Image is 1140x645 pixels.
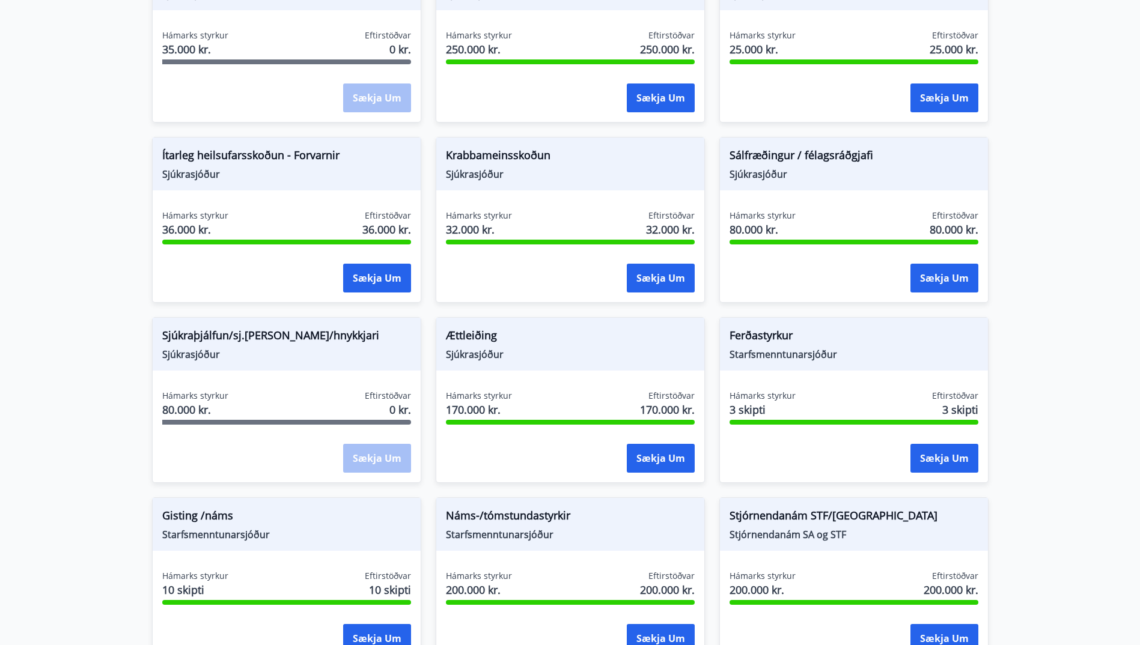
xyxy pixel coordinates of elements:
[162,147,411,168] span: Ítarleg heilsufarsskoðun - Forvarnir
[627,83,695,112] button: Sækja um
[730,582,796,598] span: 200.000 kr.
[446,528,695,541] span: Starfsmenntunarsjóður
[446,507,695,528] span: Náms-/tómstundastyrkir
[648,29,695,41] span: Eftirstöðvar
[446,210,512,222] span: Hámarks styrkur
[162,222,228,237] span: 36.000 kr.
[730,507,978,528] span: Stjórnendanám STF/[GEOGRAPHIC_DATA]
[640,582,695,598] span: 200.000 kr.
[932,390,978,402] span: Eftirstöðvar
[446,41,512,57] span: 250.000 kr.
[730,168,978,181] span: Sjúkrasjóður
[446,570,512,582] span: Hámarks styrkur
[446,29,512,41] span: Hámarks styrkur
[446,348,695,361] span: Sjúkrasjóður
[369,582,411,598] span: 10 skipti
[162,41,228,57] span: 35.000 kr.
[446,147,695,168] span: Krabbameinsskoðun
[730,390,796,402] span: Hámarks styrkur
[162,582,228,598] span: 10 skipti
[162,528,411,541] span: Starfsmenntunarsjóður
[646,222,695,237] span: 32.000 kr.
[730,41,796,57] span: 25.000 kr.
[627,444,695,473] button: Sækja um
[730,29,796,41] span: Hámarks styrkur
[162,168,411,181] span: Sjúkrasjóður
[446,582,512,598] span: 200.000 kr.
[932,210,978,222] span: Eftirstöðvar
[162,390,228,402] span: Hámarks styrkur
[648,570,695,582] span: Eftirstöðvar
[730,147,978,168] span: Sálfræðingur / félagsráðgjafi
[162,210,228,222] span: Hámarks styrkur
[365,29,411,41] span: Eftirstöðvar
[446,390,512,402] span: Hámarks styrkur
[730,327,978,348] span: Ferðastyrkur
[910,264,978,292] button: Sækja um
[365,390,411,402] span: Eftirstöðvar
[730,570,796,582] span: Hámarks styrkur
[362,222,411,237] span: 36.000 kr.
[910,83,978,112] button: Sækja um
[162,348,411,361] span: Sjúkrasjóður
[365,570,411,582] span: Eftirstöðvar
[343,264,411,292] button: Sækja um
[162,29,228,41] span: Hámarks styrkur
[942,402,978,417] span: 3 skipti
[640,41,695,57] span: 250.000 kr.
[162,402,228,417] span: 80.000 kr.
[930,41,978,57] span: 25.000 kr.
[930,222,978,237] span: 80.000 kr.
[648,210,695,222] span: Eftirstöðvar
[730,210,796,222] span: Hámarks styrkur
[730,222,796,237] span: 80.000 kr.
[627,264,695,292] button: Sækja um
[162,570,228,582] span: Hámarks styrkur
[932,29,978,41] span: Eftirstöðvar
[648,390,695,402] span: Eftirstöðvar
[730,528,978,541] span: Stjórnendanám SA og STF
[389,41,411,57] span: 0 kr.
[162,507,411,528] span: Gisting /náms
[446,327,695,348] span: Ættleiðing
[446,168,695,181] span: Sjúkrasjóður
[365,210,411,222] span: Eftirstöðvar
[389,402,411,417] span: 0 kr.
[730,348,978,361] span: Starfsmenntunarsjóður
[730,402,796,417] span: 3 skipti
[924,582,978,598] span: 200.000 kr.
[910,444,978,473] button: Sækja um
[640,402,695,417] span: 170.000 kr.
[446,222,512,237] span: 32.000 kr.
[162,327,411,348] span: Sjúkraþjálfun/sj.[PERSON_NAME]/hnykkjari
[932,570,978,582] span: Eftirstöðvar
[446,402,512,417] span: 170.000 kr.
